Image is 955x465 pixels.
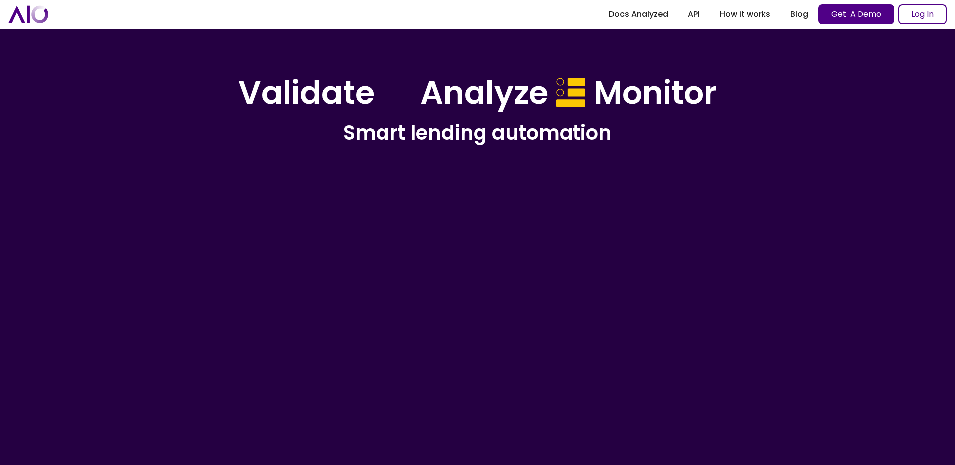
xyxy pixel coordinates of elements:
a: Log In [898,4,947,24]
h1: Validate [238,74,375,112]
h1: Analyze [420,74,548,112]
a: Get A Demo [818,4,894,24]
a: How it works [710,5,780,23]
a: Docs Analyzed [599,5,678,23]
a: Blog [780,5,818,23]
h2: Smart lending automation [194,120,761,146]
h1: Monitor [594,74,717,112]
a: API [678,5,710,23]
a: home [8,5,48,23]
